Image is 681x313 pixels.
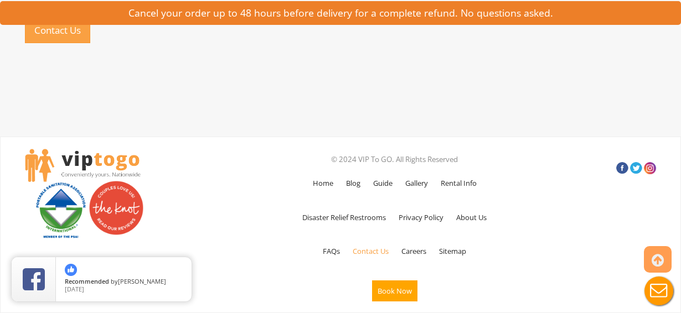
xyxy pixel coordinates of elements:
[396,235,432,267] a: Careers
[33,180,89,239] img: PSAI Member Logo
[307,167,339,199] a: Home
[65,278,183,286] span: by
[400,167,434,199] a: Gallery
[637,269,681,313] button: Live Chat
[23,268,45,290] img: Review Rating
[233,152,556,167] p: © 2024 VIP To GO. All Rights Reserved
[65,264,77,276] img: thumbs up icon
[451,201,492,233] a: About Us
[297,201,391,233] a: Disaster Relief Restrooms
[630,162,642,174] a: Twitter
[434,235,472,267] a: Sitemap
[644,162,656,174] a: Insta
[25,18,90,43] button: Contact Us
[372,280,417,301] button: Book Now
[368,167,398,199] a: Guide
[616,162,628,174] a: Facebook
[25,149,141,182] img: viptogo LogoVIPTOGO
[118,277,166,285] span: [PERSON_NAME]
[65,285,84,293] span: [DATE]
[347,235,394,267] a: Contact Us
[435,167,482,199] a: Rental Info
[341,167,366,199] a: Blog
[317,235,345,267] a: FAQs
[65,277,109,285] span: Recommended
[393,201,449,233] a: Privacy Policy
[89,180,144,236] img: Couples love us! See our reviews on The Knot.
[367,269,423,312] a: Book Now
